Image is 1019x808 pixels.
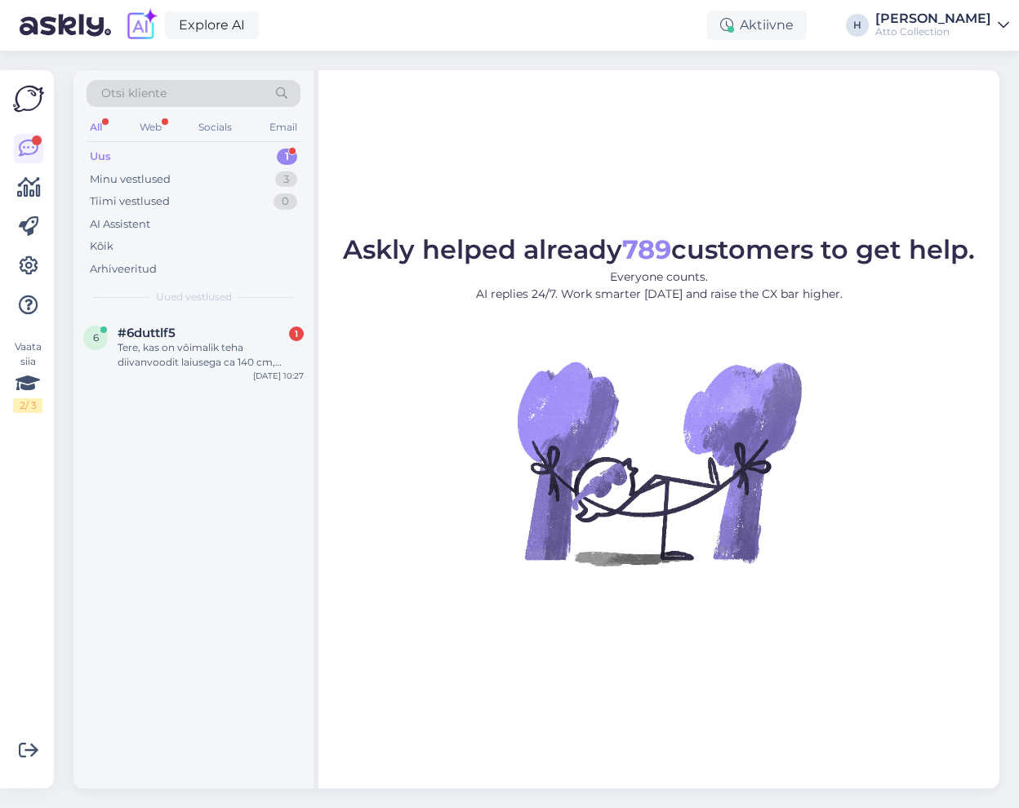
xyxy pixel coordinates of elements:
[277,149,297,165] div: 1
[846,14,869,37] div: H
[622,233,671,265] b: 789
[90,149,111,165] div: Uus
[195,117,235,138] div: Socials
[90,261,157,277] div: Arhiveeritud
[343,233,975,265] span: Askly helped already customers to get help.
[93,331,99,344] span: 6
[13,83,44,114] img: Askly Logo
[707,11,807,40] div: Aktiivne
[13,398,42,413] div: 2 / 3
[87,117,105,138] div: All
[253,370,304,382] div: [DATE] 10:27
[875,12,1009,38] a: [PERSON_NAME]Atto Collection
[136,117,165,138] div: Web
[90,238,113,255] div: Kõik
[13,340,42,413] div: Vaata siia
[165,11,259,39] a: Explore AI
[118,326,176,340] span: #6duttlf5
[274,193,297,210] div: 0
[90,216,150,233] div: AI Assistent
[90,193,170,210] div: Tiimi vestlused
[875,25,991,38] div: Atto Collection
[156,290,232,304] span: Uued vestlused
[90,171,171,188] div: Minu vestlused
[101,85,167,102] span: Otsi kliente
[266,117,300,138] div: Email
[343,269,975,303] p: Everyone counts. AI replies 24/7. Work smarter [DATE] and raise the CX bar higher.
[512,316,806,610] img: No Chat active
[118,340,304,370] div: Tere, kas on võimalik teha diivanvoodit laiusega ca 140 cm, madrats ca 110-120 cm
[124,8,158,42] img: explore-ai
[875,12,991,25] div: [PERSON_NAME]
[289,326,304,341] div: 1
[275,171,297,188] div: 3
